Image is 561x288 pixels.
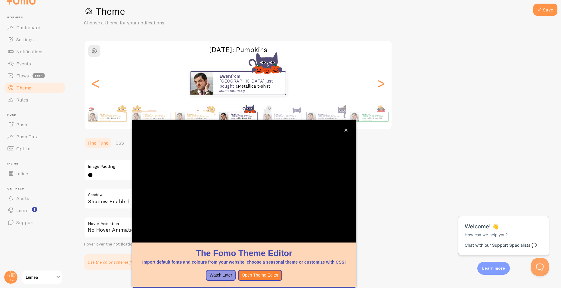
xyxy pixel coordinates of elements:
[16,195,29,201] span: Alerts
[16,49,44,55] span: Notifications
[325,117,338,119] a: Metallica t-shirt
[219,89,278,92] small: about 4 minutes ago
[175,112,184,121] img: Fomo
[7,113,66,117] span: Push
[84,217,265,238] div: No Hover Animation
[187,113,211,121] p: from [GEOGRAPHIC_DATA] just bought a
[132,112,141,121] img: Fomo
[219,73,231,79] strong: Ewen
[85,45,392,54] h2: [DATE]: Pumpkins
[16,85,31,91] span: Theme
[16,24,40,30] span: Dashboard
[274,119,298,121] small: about 4 minutes ago
[26,274,54,281] span: Luméa
[362,113,366,115] strong: Ewen
[16,73,29,79] span: Flows
[531,258,549,276] iframe: Help Scout Beacon - Open
[274,113,279,115] strong: Ewen
[7,162,66,166] span: Inline
[100,113,104,115] strong: Ewen
[4,142,66,155] a: Opt-In
[369,117,382,119] a: Metallica t-shirt
[4,130,66,142] a: Push Data
[84,242,265,247] div: Hover over the notification for preview
[4,216,66,228] a: Support
[231,113,255,121] p: from [GEOGRAPHIC_DATA] just bought a
[231,113,235,115] strong: Ewen
[16,146,30,152] span: Opt-In
[219,112,228,121] img: Fomo
[100,113,124,121] p: from [GEOGRAPHIC_DATA] just bought a
[144,119,167,121] small: about 4 minutes ago
[318,113,323,115] strong: Ewen
[187,119,211,121] small: about 4 minutes ago
[4,33,66,45] a: Settings
[132,120,356,288] div: The Fomo Theme EditorImport default fonts and colours from your website, choose a seasonal theme ...
[112,137,128,149] a: CSS
[238,83,270,89] a: Metallica t-shirt
[16,207,29,213] span: Learn
[16,133,39,139] span: Push Data
[343,127,349,133] button: close,
[84,5,547,17] h1: Theme
[477,262,510,275] div: Learn more
[306,112,315,121] img: Fomo
[16,219,34,225] span: Support
[107,117,120,119] a: Metallica t-shirt
[191,72,213,95] img: Fomo
[16,36,34,42] span: Settings
[22,270,62,284] a: Luméa
[88,112,97,121] img: Fomo
[139,247,349,259] h1: The Fomo Theme Editor
[100,119,123,121] small: about 4 minutes ago
[32,207,37,212] svg: <p>Watch New Feature Tutorials!</p>
[88,259,163,265] p: Use the color scheme from your website
[219,74,280,92] p: from [GEOGRAPHIC_DATA] just bought a
[84,19,228,26] p: Choose a theme for your notifications
[144,113,168,121] p: from [GEOGRAPHIC_DATA] just bought a
[263,112,272,121] img: Fomo
[187,113,192,115] strong: Ewen
[362,119,385,121] small: about 4 minutes ago
[274,113,299,121] p: from [GEOGRAPHIC_DATA] just bought a
[88,164,260,169] label: Image Padding
[4,45,66,58] a: Notifications
[4,94,66,106] a: Rules
[16,61,31,67] span: Events
[4,167,66,180] a: Inline
[4,82,66,94] a: Theme
[206,270,236,281] button: Watch Later
[7,187,66,191] span: Get Help
[4,21,66,33] a: Dashboard
[238,270,282,281] button: Open Theme Editor
[84,137,112,149] a: Fine Tune
[318,119,342,121] small: about 4 minutes ago
[377,61,384,105] div: Next slide
[533,4,557,16] button: Save
[144,113,148,115] strong: Ewen
[350,112,359,121] img: Fomo
[4,118,66,130] a: Push
[238,117,251,119] a: Metallica t-shirt
[318,113,342,121] p: from [GEOGRAPHIC_DATA] just bought a
[231,119,254,121] small: about 4 minutes ago
[362,113,386,121] p: from [GEOGRAPHIC_DATA] just bought a
[84,188,265,210] div: Shadow Enabled
[16,121,27,127] span: Push
[33,73,45,78] span: beta
[139,259,349,265] p: Import default fonts and colours from your website, choose a seasonal theme or customize with CSS!
[92,61,99,105] div: Previous slide
[151,117,164,119] a: Metallica t-shirt
[194,117,207,119] a: Metallica t-shirt
[4,58,66,70] a: Events
[4,70,66,82] a: Flows beta
[4,192,66,204] a: Alerts
[4,204,66,216] a: Learn
[16,97,28,103] span: Rules
[16,171,28,177] span: Inline
[455,201,552,258] iframe: Help Scout Beacon - Messages and Notifications
[282,117,295,119] a: Metallica t-shirt
[482,265,505,271] p: Learn more
[7,16,66,20] span: Pop-ups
